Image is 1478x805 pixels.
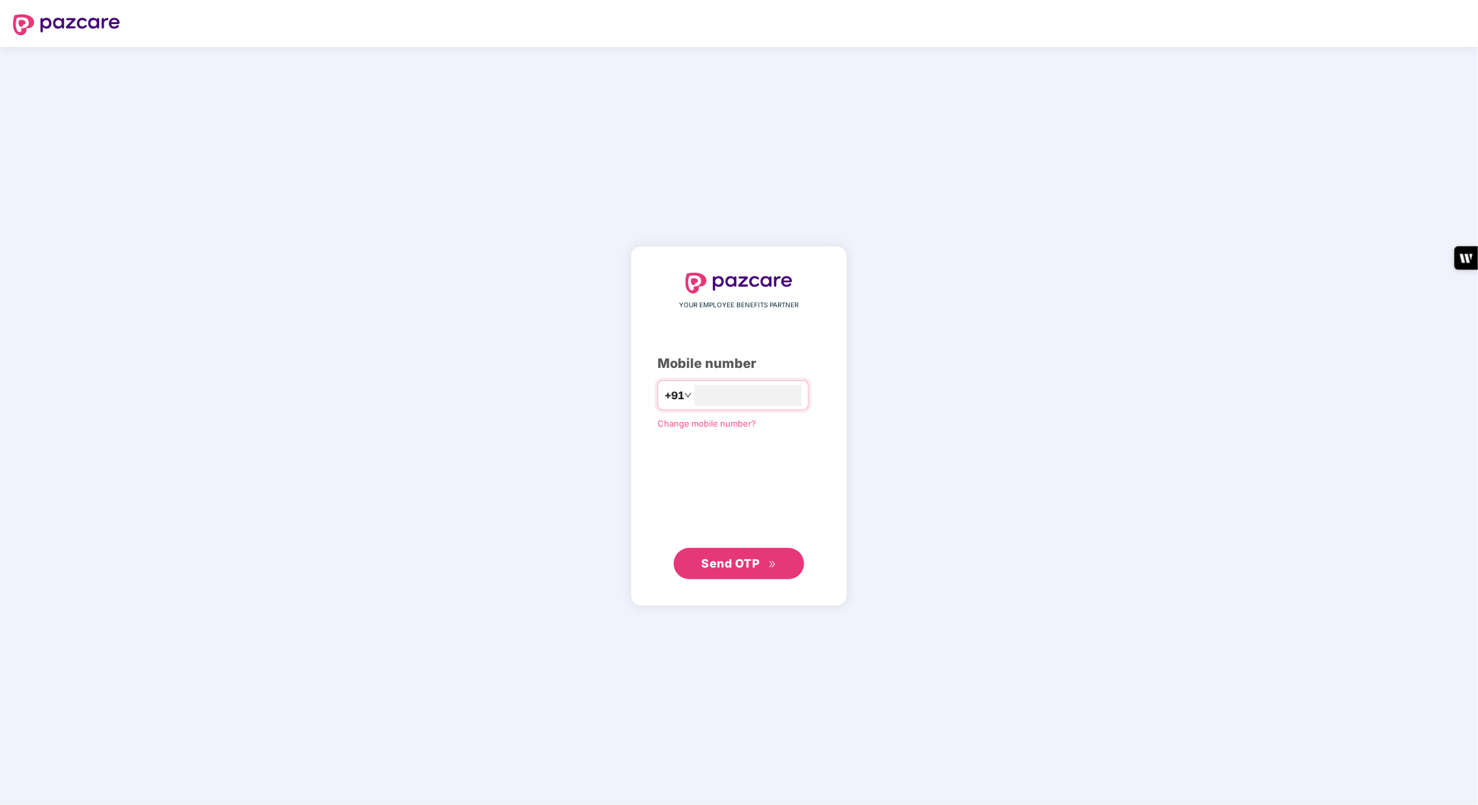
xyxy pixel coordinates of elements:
span: +91 [665,387,684,404]
span: down [684,391,692,399]
div: Mobile number [657,354,821,374]
img: logo [686,273,792,294]
img: logo [13,14,120,35]
span: double-right [768,560,777,569]
button: Send OTPdouble-right [674,548,804,579]
span: Send OTP [702,556,760,570]
a: Change mobile number? [657,418,756,429]
span: YOUR EMPLOYEE BENEFITS PARTNER [680,300,799,311]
